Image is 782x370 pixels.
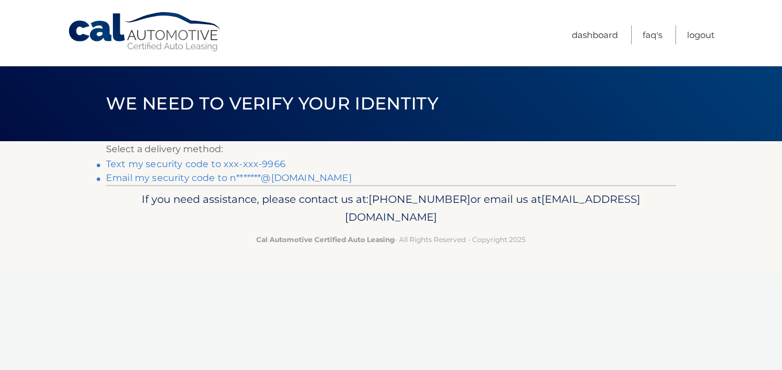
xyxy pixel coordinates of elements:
a: Email my security code to n*******@[DOMAIN_NAME] [106,172,352,183]
p: - All Rights Reserved - Copyright 2025 [113,233,669,246]
a: Text my security code to xxx-xxx-9966 [106,158,286,169]
a: Logout [687,25,715,44]
span: We need to verify your identity [106,93,438,114]
a: Cal Automotive [67,12,223,52]
p: If you need assistance, please contact us at: or email us at [113,190,669,227]
a: FAQ's [643,25,662,44]
p: Select a delivery method: [106,141,676,157]
a: Dashboard [572,25,618,44]
strong: Cal Automotive Certified Auto Leasing [256,235,394,244]
span: [PHONE_NUMBER] [369,192,470,206]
